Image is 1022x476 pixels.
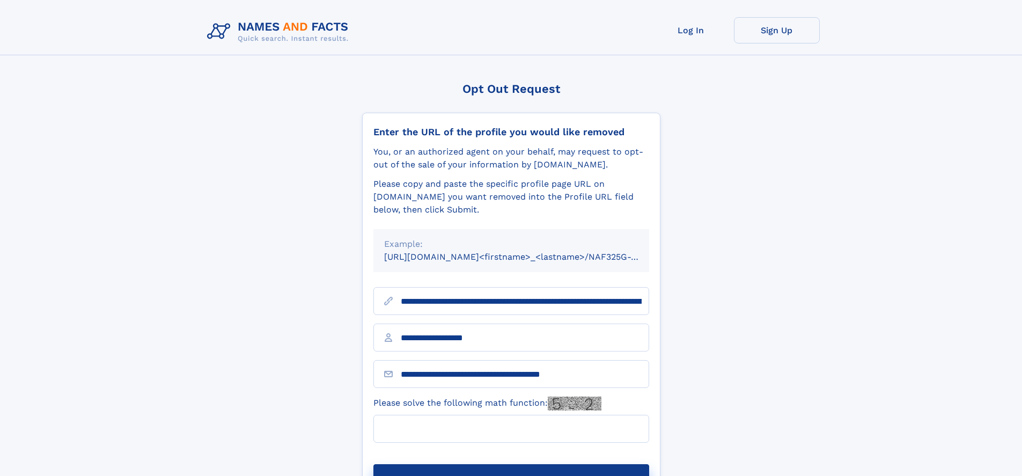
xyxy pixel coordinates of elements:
[384,238,638,251] div: Example:
[373,145,649,171] div: You, or an authorized agent on your behalf, may request to opt-out of the sale of your informatio...
[384,252,670,262] small: [URL][DOMAIN_NAME]<firstname>_<lastname>/NAF325G-xxxxxxxx
[203,17,357,46] img: Logo Names and Facts
[734,17,820,43] a: Sign Up
[373,397,601,411] label: Please solve the following math function:
[648,17,734,43] a: Log In
[362,82,660,96] div: Opt Out Request
[373,126,649,138] div: Enter the URL of the profile you would like removed
[373,178,649,216] div: Please copy and paste the specific profile page URL on [DOMAIN_NAME] you want removed into the Pr...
